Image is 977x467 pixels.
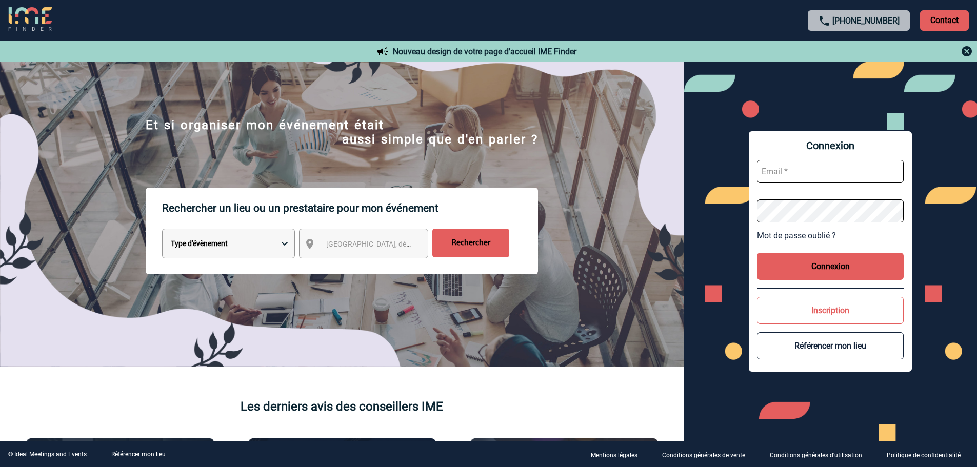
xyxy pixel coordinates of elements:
a: Référencer mon lieu [111,451,166,458]
p: Contact [920,10,969,31]
p: Conditions générales de vente [662,452,745,459]
div: © Ideal Meetings and Events [8,451,87,458]
input: Rechercher [432,229,509,257]
p: Rechercher un lieu ou un prestataire pour mon événement [162,188,538,229]
a: Mot de passe oublié ? [757,231,904,240]
a: Politique de confidentialité [879,450,977,459]
button: Référencer mon lieu [757,332,904,359]
span: Connexion [757,139,904,152]
a: Mentions légales [583,450,654,459]
input: Email * [757,160,904,183]
span: [GEOGRAPHIC_DATA], département, région... [326,240,469,248]
button: Inscription [757,297,904,324]
button: Connexion [757,253,904,280]
p: Conditions générales d'utilisation [770,452,862,459]
p: Mentions légales [591,452,637,459]
a: Conditions générales d'utilisation [762,450,879,459]
img: call-24-px.png [818,15,830,27]
a: [PHONE_NUMBER] [832,16,900,26]
p: Politique de confidentialité [887,452,961,459]
a: Conditions générales de vente [654,450,762,459]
